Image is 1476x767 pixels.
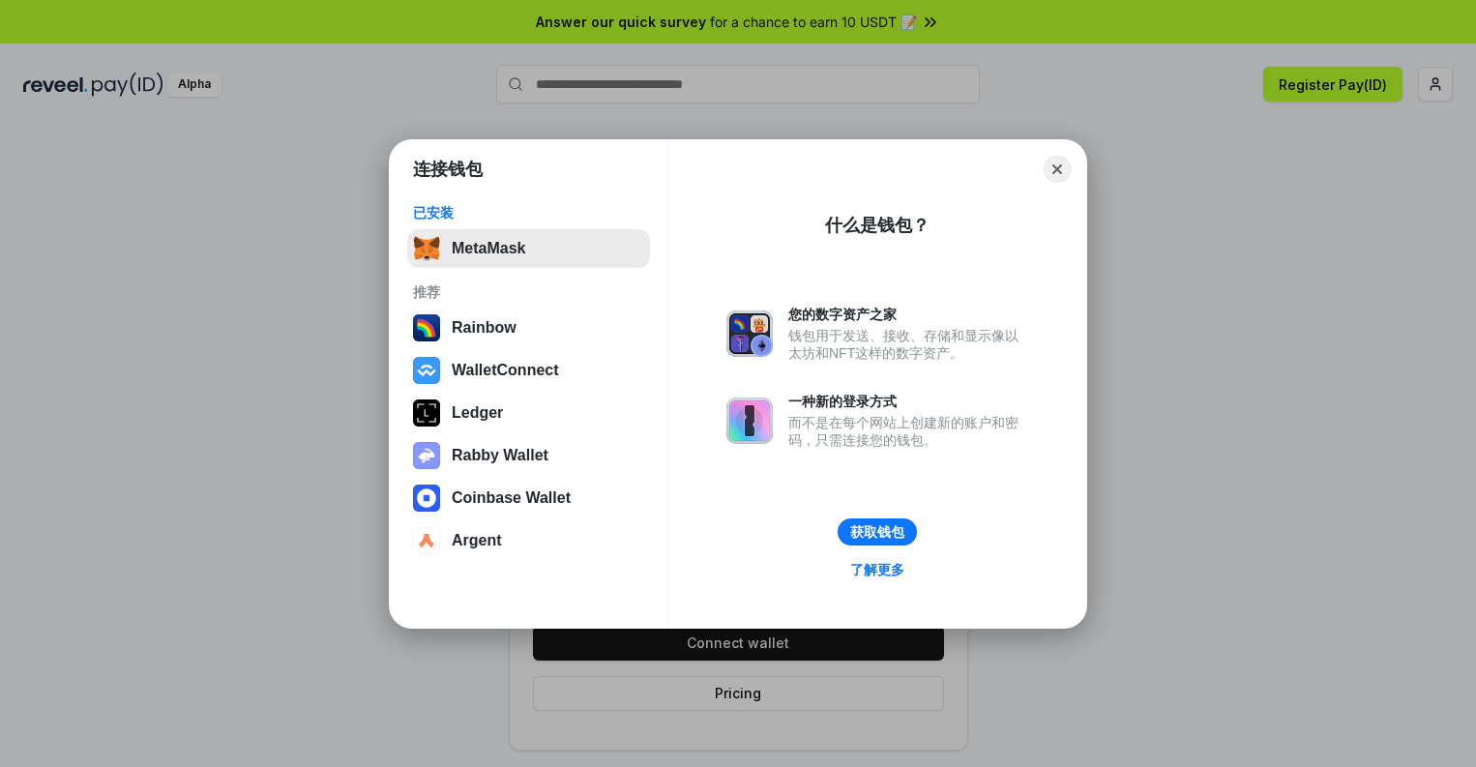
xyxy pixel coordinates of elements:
button: Ledger [407,394,650,432]
div: MetaMask [452,240,525,257]
h1: 连接钱包 [413,158,483,181]
div: 而不是在每个网站上创建新的账户和密码，只需连接您的钱包。 [788,414,1028,449]
div: 了解更多 [850,561,904,578]
button: Rainbow [407,309,650,347]
button: 获取钱包 [838,518,917,546]
img: svg+xml,%3Csvg%20fill%3D%22none%22%20height%3D%2233%22%20viewBox%3D%220%200%2035%2033%22%20width%... [413,235,440,262]
div: 您的数字资产之家 [788,306,1028,323]
div: WalletConnect [452,362,559,379]
img: svg+xml,%3Csvg%20xmlns%3D%22http%3A%2F%2Fwww.w3.org%2F2000%2Fsvg%22%20fill%3D%22none%22%20viewBox... [413,442,440,469]
div: 推荐 [413,283,644,301]
div: 获取钱包 [850,523,904,541]
img: svg+xml,%3Csvg%20xmlns%3D%22http%3A%2F%2Fwww.w3.org%2F2000%2Fsvg%22%20width%3D%2228%22%20height%3... [413,399,440,427]
div: 已安装 [413,204,644,221]
img: svg+xml,%3Csvg%20width%3D%2228%22%20height%3D%2228%22%20viewBox%3D%220%200%2028%2028%22%20fill%3D... [413,527,440,554]
div: Rainbow [452,319,517,337]
div: Argent [452,532,502,549]
div: 什么是钱包？ [825,214,930,237]
img: svg+xml,%3Csvg%20width%3D%22120%22%20height%3D%22120%22%20viewBox%3D%220%200%20120%20120%22%20fil... [413,314,440,341]
button: Coinbase Wallet [407,479,650,517]
a: 了解更多 [839,557,916,582]
button: Argent [407,521,650,560]
button: Rabby Wallet [407,436,650,475]
div: Coinbase Wallet [452,489,571,507]
button: MetaMask [407,229,650,268]
img: svg+xml,%3Csvg%20xmlns%3D%22http%3A%2F%2Fwww.w3.org%2F2000%2Fsvg%22%20fill%3D%22none%22%20viewBox... [726,398,773,444]
div: 一种新的登录方式 [788,393,1028,410]
img: svg+xml,%3Csvg%20width%3D%2228%22%20height%3D%2228%22%20viewBox%3D%220%200%2028%2028%22%20fill%3D... [413,485,440,512]
img: svg+xml,%3Csvg%20width%3D%2228%22%20height%3D%2228%22%20viewBox%3D%220%200%2028%2028%22%20fill%3D... [413,357,440,384]
button: WalletConnect [407,351,650,390]
div: Ledger [452,404,503,422]
button: Close [1044,156,1071,183]
img: svg+xml,%3Csvg%20xmlns%3D%22http%3A%2F%2Fwww.w3.org%2F2000%2Fsvg%22%20fill%3D%22none%22%20viewBox... [726,310,773,357]
div: Rabby Wallet [452,447,548,464]
div: 钱包用于发送、接收、存储和显示像以太坊和NFT这样的数字资产。 [788,327,1028,362]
